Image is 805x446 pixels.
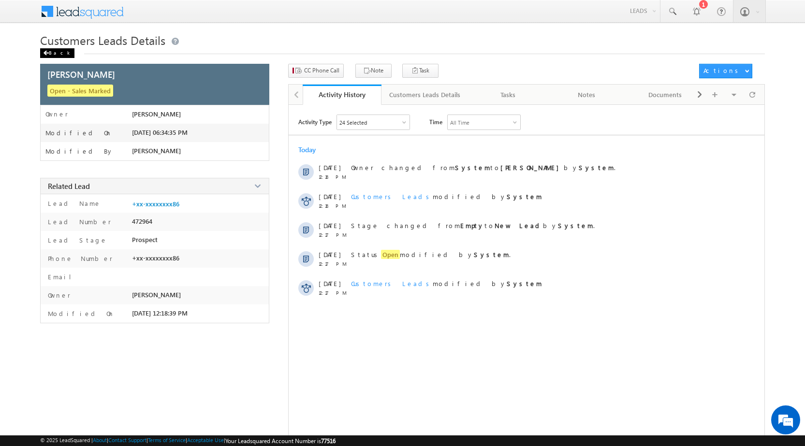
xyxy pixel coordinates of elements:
span: 12:17 PM [319,290,348,296]
span: [PERSON_NAME] [132,147,181,155]
label: Phone Number [45,254,113,262]
strong: System [507,192,542,201]
span: Owner changed from to by . [351,163,615,172]
div: Activity History [310,90,374,99]
span: Activity Type [298,115,332,129]
span: 77516 [321,437,336,445]
a: Contact Support [108,437,146,443]
span: Prospect [132,236,158,244]
span: Related Lead [48,181,90,191]
label: Lead Number [45,217,111,226]
textarea: Type your message and hit 'Enter' [13,89,176,289]
span: CC Phone Call [304,66,339,75]
span: Status modified by . [351,250,511,259]
span: Customers Leads [351,192,433,201]
span: [DATE] [319,250,340,259]
span: 472964 [132,217,152,225]
span: Customers Leads Details [40,32,165,48]
label: Owner [45,110,68,118]
span: Time [429,115,442,129]
span: Open - Sales Marked [47,85,113,97]
span: [DATE] [319,279,340,288]
strong: System [558,221,593,230]
span: © 2025 LeadSquared | | | | | [40,437,336,445]
span: Your Leadsquared Account Number is [225,437,336,445]
span: 12:18 PM [319,174,348,180]
span: +xx-xxxxxxxx86 [132,254,179,262]
label: Modified On [45,309,115,317]
a: About [93,437,107,443]
button: Note [355,64,392,78]
span: [DATE] [319,221,340,230]
div: Documents [634,89,696,101]
strong: System [474,250,509,259]
label: Owner [45,291,71,299]
span: Customers Leads [351,279,433,288]
strong: [PERSON_NAME] [500,163,564,172]
div: Owner Changed,Status Changed,Stage Changed,Source Changed,Notes & 19 more.. [337,115,410,129]
label: Modified On [45,129,112,137]
strong: Empty [460,221,484,230]
div: Today [298,145,330,154]
div: Actions [703,66,742,75]
strong: New Lead [495,221,543,230]
div: Chat with us now [50,51,162,63]
span: 12:17 PM [319,261,348,267]
div: Back [40,48,74,58]
span: Open [381,250,400,259]
button: Actions [699,64,752,78]
a: Terms of Service [148,437,186,443]
strong: System [455,163,490,172]
span: [DATE] 12:18:39 PM [132,309,188,317]
a: Tasks [469,85,548,105]
label: Modified By [45,147,114,155]
span: 12:18 PM [319,203,348,209]
span: [DATE] [319,192,340,201]
a: Customers Leads Details [381,85,469,105]
a: Activity History [303,85,381,105]
div: Customers Leads Details [389,89,460,101]
span: [PERSON_NAME] [132,291,181,299]
span: modified by [351,192,542,201]
span: [PERSON_NAME] [132,110,181,118]
div: Notes [556,89,618,101]
div: Minimize live chat window [159,5,182,28]
span: [DATE] 06:34:35 PM [132,129,188,136]
a: Acceptable Use [187,437,224,443]
label: Email [45,273,79,281]
div: Tasks [477,89,539,101]
a: +xx-xxxxxxxx86 [132,200,179,208]
span: 12:17 PM [319,232,348,238]
em: Start Chat [132,298,176,311]
button: Task [402,64,439,78]
span: [PERSON_NAME] [47,68,115,80]
label: Lead Name [45,199,101,207]
a: Documents [626,85,705,105]
span: [DATE] [319,163,340,172]
div: All Time [450,119,469,126]
span: modified by [351,279,542,288]
img: d_60004797649_company_0_60004797649 [16,51,41,63]
strong: System [507,279,542,288]
div: 24 Selected [339,119,367,126]
label: Lead Stage [45,236,107,244]
span: Stage changed from to by . [351,221,595,230]
button: CC Phone Call [288,64,344,78]
strong: System [579,163,614,172]
a: Notes [548,85,627,105]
